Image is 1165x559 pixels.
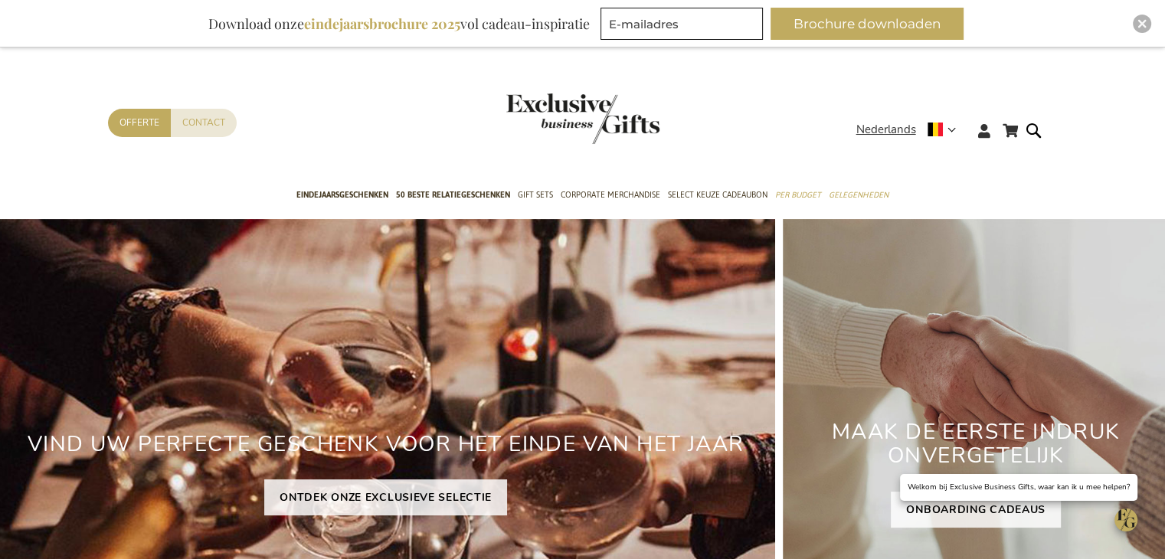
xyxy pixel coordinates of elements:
[506,93,583,144] a: store logo
[264,479,507,515] a: ONTDEK ONZE EXCLUSIEVE SELECTIE
[829,187,888,203] span: Gelegenheden
[771,8,964,40] button: Brochure downloaden
[1133,15,1151,33] div: Close
[891,492,1061,528] a: ONBOARDING CADEAUS
[304,15,460,33] b: eindejaarsbrochure 2025
[668,187,767,203] span: Select Keuze Cadeaubon
[600,8,763,40] input: E-mailadres
[561,187,660,203] span: Corporate Merchandise
[1137,19,1147,28] img: Close
[108,109,171,137] a: Offerte
[296,187,388,203] span: Eindejaarsgeschenken
[856,121,916,139] span: Nederlands
[600,8,767,44] form: marketing offers and promotions
[518,187,553,203] span: Gift Sets
[506,93,659,144] img: Exclusive Business gifts logo
[171,109,237,137] a: Contact
[201,8,597,40] div: Download onze vol cadeau-inspiratie
[396,187,510,203] span: 50 beste relatiegeschenken
[775,187,821,203] span: Per Budget
[856,121,966,139] div: Nederlands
